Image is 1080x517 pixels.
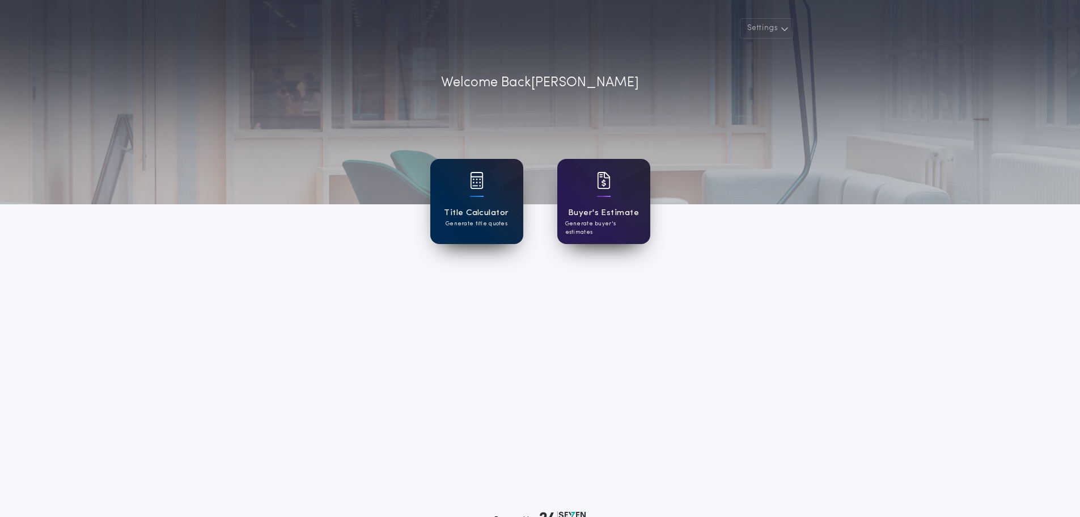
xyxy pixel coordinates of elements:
[557,159,650,244] a: card iconBuyer's EstimateGenerate buyer's estimates
[446,220,507,228] p: Generate title quotes
[740,18,793,39] button: Settings
[597,172,611,189] img: card icon
[568,207,639,220] h1: Buyer's Estimate
[430,159,523,244] a: card iconTitle CalculatorGenerate title quotes
[470,172,484,189] img: card icon
[444,207,509,220] h1: Title Calculator
[441,73,639,93] p: Welcome Back [PERSON_NAME]
[565,220,642,237] p: Generate buyer's estimates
